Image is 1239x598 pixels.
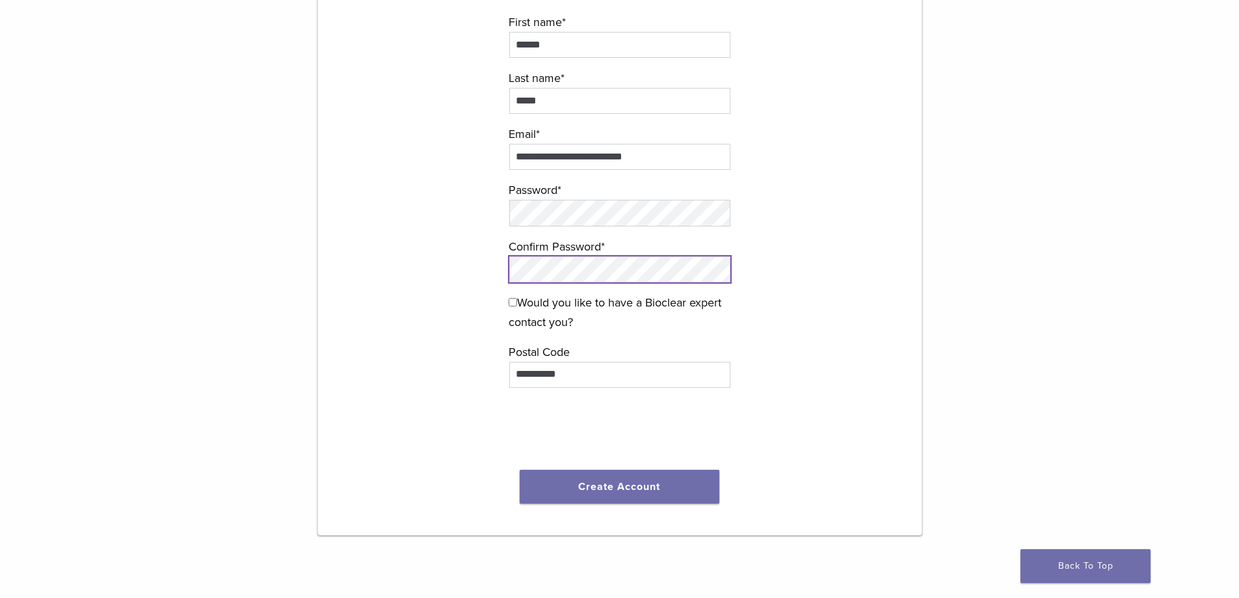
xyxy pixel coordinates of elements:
[509,180,731,200] label: Password
[509,124,731,144] label: Email
[509,342,731,362] label: Postal Code
[509,298,517,306] input: Would you like to have a Bioclear expert contact you?
[521,403,719,454] iframe: reCAPTCHA
[509,68,731,88] label: Last name
[509,237,731,256] label: Confirm Password
[509,12,731,32] label: First name
[509,293,731,332] label: Would you like to have a Bioclear expert contact you?
[520,470,720,504] button: Create Account
[1020,549,1151,583] a: Back To Top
